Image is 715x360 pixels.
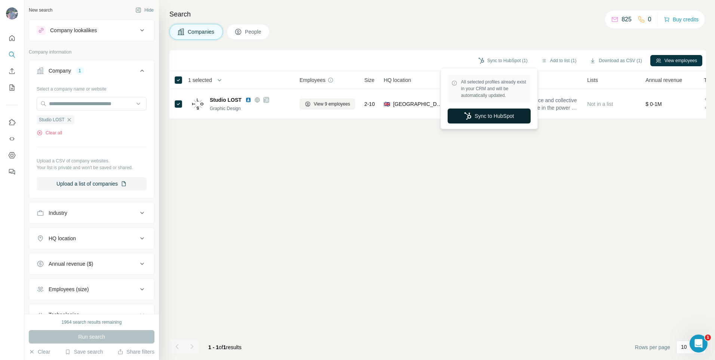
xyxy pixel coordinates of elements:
[622,15,632,24] p: 825
[536,55,582,66] button: Add to list (1)
[29,229,154,247] button: HQ location
[6,81,18,94] button: My lists
[37,129,62,136] button: Clear all
[49,235,76,242] div: HQ location
[208,344,219,350] span: 1 - 1
[681,343,687,351] p: 10
[29,62,154,83] button: Company1
[192,98,204,110] img: Logo of Studio LOST
[49,67,71,74] div: Company
[29,204,154,222] button: Industry
[393,100,444,108] span: [GEOGRAPHIC_DATA], [GEOGRAPHIC_DATA], [GEOGRAPHIC_DATA]
[219,344,223,350] span: of
[29,255,154,273] button: Annual revenue ($)
[29,7,52,13] div: New search
[117,348,154,356] button: Share filters
[29,348,50,356] button: Clear
[645,101,662,107] span: $ 0-1M
[223,344,226,350] span: 1
[473,55,533,66] button: Sync to HubSpot (1)
[49,311,79,318] div: Technologies
[188,28,215,36] span: Companies
[208,344,242,350] span: results
[37,164,147,171] p: Your list is private and won't be saved or shared.
[300,98,355,110] button: View 9 employees
[664,14,699,25] button: Buy credits
[29,21,154,39] button: Company lookalikes
[6,116,18,129] button: Use Surfe on LinkedIn
[37,177,147,190] button: Upload a list of companies
[6,48,18,61] button: Search
[49,209,67,217] div: Industry
[690,335,708,353] iframe: Intercom live chat
[300,76,325,84] span: Employees
[62,319,122,326] div: 1964 search results remaining
[384,76,411,84] span: HQ location
[584,55,647,66] button: Download as CSV (1)
[314,101,350,107] span: View 9 employees
[49,286,89,293] div: Employees (size)
[384,100,390,108] span: 🇬🇧
[245,97,251,103] img: LinkedIn logo
[188,76,212,84] span: 1 selected
[37,158,147,164] p: Upload a CSV of company websites.
[245,28,262,36] span: People
[587,101,613,107] span: Not in a list
[6,31,18,45] button: Quick start
[635,344,670,351] span: Rows per page
[364,100,375,108] span: 2-10
[130,4,159,16] button: Hide
[645,76,682,84] span: Annual revenue
[648,15,651,24] p: 0
[6,132,18,146] button: Use Surfe API
[6,149,18,162] button: Dashboard
[6,64,18,78] button: Enrich CSV
[49,260,93,268] div: Annual revenue ($)
[210,96,242,104] span: Studio LOST
[169,9,706,19] h4: Search
[6,7,18,19] img: Avatar
[448,109,531,123] button: Sync to HubSpot
[29,280,154,298] button: Employees (size)
[65,348,103,356] button: Save search
[364,76,374,84] span: Size
[6,165,18,179] button: Feedback
[705,335,711,341] span: 1
[650,55,702,66] button: View employees
[37,83,147,92] div: Select a company name or website
[39,116,65,123] span: Studio LOST
[50,27,97,34] div: Company lookalikes
[29,306,154,324] button: Technologies
[210,105,291,112] div: Graphic Design
[461,79,527,99] span: All selected profiles already exist in your CRM and will be automatically updated.
[29,49,154,55] p: Company information
[76,67,84,74] div: 1
[587,76,598,84] span: Lists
